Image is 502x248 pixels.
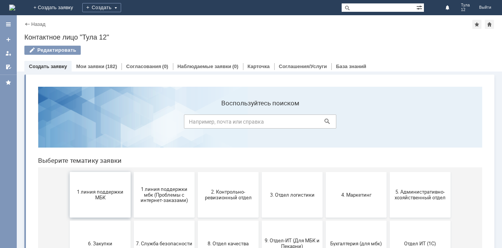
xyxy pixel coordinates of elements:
[360,160,416,165] span: Отдел ИТ (1С)
[40,160,96,165] span: 6. Закупки
[248,64,270,69] a: Карточка
[2,33,14,46] a: Создать заявку
[102,91,163,137] button: 1 линия поддержки мбк (Проблемы с интернет-заказами)
[232,64,238,69] div: (0)
[9,5,15,11] a: Перейти на домашнюю страницу
[232,111,288,117] span: 3. Отдел логистики
[166,140,227,186] button: 8. Отдел качества
[2,61,14,73] a: Мои согласования
[294,189,355,234] button: Это соглашение не активно!
[152,34,304,48] input: Например, почта или справка
[2,47,14,59] a: Мои заявки
[296,160,352,165] span: Бухгалтерия (для мбк)
[358,189,419,234] button: [PERSON_NAME]. Услуги ИТ для МБК (оформляет L1)
[358,91,419,137] button: 5. Административно-хозяйственный отдел
[38,189,99,234] button: Отдел-ИТ (Битрикс24 и CRM)
[358,140,419,186] button: Отдел ИТ (1С)
[230,91,291,137] button: 3. Отдел логистики
[294,140,355,186] button: Бухгалтерия (для мбк)
[126,64,161,69] a: Согласования
[472,20,481,29] div: Добавить в избранное
[162,64,168,69] div: (0)
[360,203,416,220] span: [PERSON_NAME]. Услуги ИТ для МБК (оформляет L1)
[106,64,117,69] div: (182)
[177,64,231,69] a: Наблюдаемые заявки
[168,208,224,214] span: Финансовый отдел
[485,20,494,29] div: Сделать домашней страницей
[360,108,416,120] span: 5. Административно-хозяйственный отдел
[168,108,224,120] span: 2. Контрольно-ревизионный отдел
[232,157,288,169] span: 9. Отдел-ИТ (Для МБК и Пекарни)
[166,189,227,234] button: Финансовый отдел
[336,64,366,69] a: База знаний
[166,91,227,137] button: 2. Контрольно-ревизионный отдел
[31,21,45,27] a: Назад
[102,189,163,234] button: Отдел-ИТ (Офис)
[24,33,494,41] div: Контактное лицо "Тула 12"
[461,3,470,8] span: Тула
[296,206,352,217] span: Это соглашение не активно!
[296,111,352,117] span: 4. Маркетинг
[104,160,160,165] span: 7. Служба безопасности
[76,64,104,69] a: Мои заявки
[168,160,224,165] span: 8. Отдел качества
[38,140,99,186] button: 6. Закупки
[104,105,160,122] span: 1 линия поддержки мбк (Проблемы с интернет-заказами)
[230,140,291,186] button: 9. Отдел-ИТ (Для МБК и Пекарни)
[152,19,304,26] label: Воспользуйтесь поиском
[82,3,121,12] div: Создать
[232,208,288,214] span: Франчайзинг
[29,64,67,69] a: Создать заявку
[279,64,327,69] a: Соглашения/Услуги
[230,189,291,234] button: Франчайзинг
[40,108,96,120] span: 1 линия поддержки МБК
[9,5,15,11] img: logo
[38,91,99,137] button: 1 линия поддержки МБК
[294,91,355,137] button: 4. Маркетинг
[104,208,160,214] span: Отдел-ИТ (Офис)
[102,140,163,186] button: 7. Служба безопасности
[461,8,470,12] span: 12
[6,76,450,84] header: Выберите тематику заявки
[40,206,96,217] span: Отдел-ИТ (Битрикс24 и CRM)
[416,3,424,11] span: Расширенный поиск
